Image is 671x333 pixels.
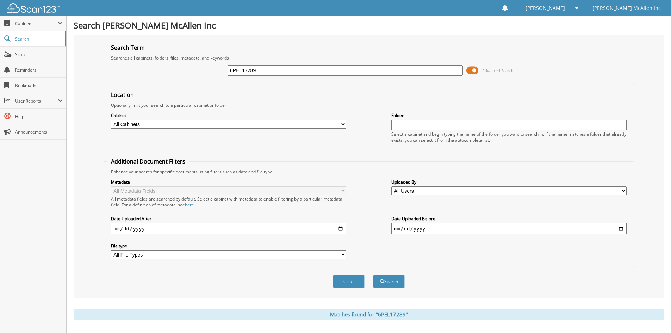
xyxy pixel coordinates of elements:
[15,67,63,73] span: Reminders
[111,216,346,222] label: Date Uploaded After
[482,68,514,73] span: Advanced Search
[333,275,365,288] button: Clear
[111,223,346,234] input: start
[15,98,58,104] span: User Reports
[74,19,664,31] h1: Search [PERSON_NAME] McAllen Inc
[107,102,630,108] div: Optionally limit your search to a particular cabinet or folder
[373,275,405,288] button: Search
[7,3,60,13] img: scan123-logo-white.svg
[107,169,630,175] div: Enhance your search for specific documents using filters such as date and file type.
[15,20,58,26] span: Cabinets
[391,216,627,222] label: Date Uploaded Before
[107,55,630,61] div: Searches all cabinets, folders, files, metadata, and keywords
[15,113,63,119] span: Help
[15,36,62,42] span: Search
[185,202,194,208] a: here
[107,158,189,165] legend: Additional Document Filters
[391,112,627,118] label: Folder
[111,179,346,185] label: Metadata
[111,196,346,208] div: All metadata fields are searched by default. Select a cabinet with metadata to enable filtering b...
[107,91,137,99] legend: Location
[111,243,346,249] label: File type
[592,6,661,10] span: [PERSON_NAME] McAllen Inc
[15,51,63,57] span: Scan
[15,129,63,135] span: Announcements
[391,223,627,234] input: end
[74,309,664,320] div: Matches found for "6PEL17289"
[107,44,148,51] legend: Search Term
[15,82,63,88] span: Bookmarks
[391,179,627,185] label: Uploaded By
[391,131,627,143] div: Select a cabinet and begin typing the name of the folder you want to search in. If the name match...
[526,6,565,10] span: [PERSON_NAME]
[111,112,346,118] label: Cabinet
